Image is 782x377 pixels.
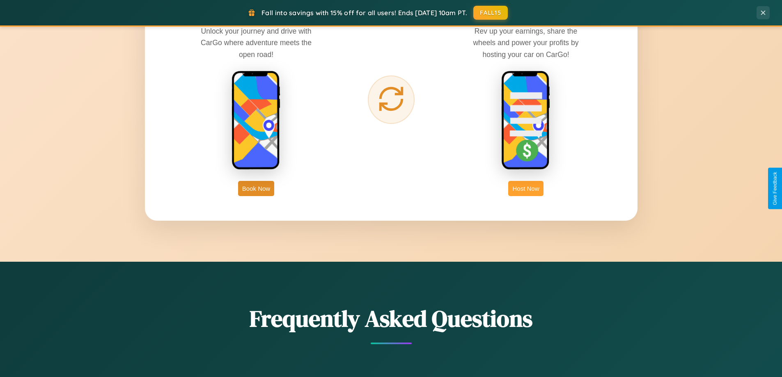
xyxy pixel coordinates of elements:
p: Unlock your journey and drive with CarGo where adventure meets the open road! [195,25,318,60]
p: Rev up your earnings, share the wheels and power your profits by hosting your car on CarGo! [464,25,587,60]
span: Fall into savings with 15% off for all users! Ends [DATE] 10am PT. [261,9,467,17]
h2: Frequently Asked Questions [145,303,638,334]
button: Book Now [238,181,274,196]
div: Give Feedback [772,172,778,205]
img: rent phone [232,71,281,171]
button: Host Now [508,181,543,196]
img: host phone [501,71,550,171]
button: FALL15 [473,6,508,20]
